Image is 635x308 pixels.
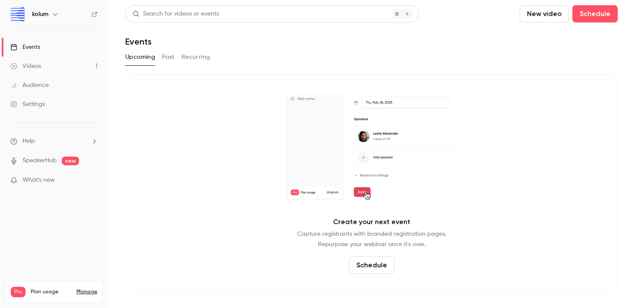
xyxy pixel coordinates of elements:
p: Capture registrants with branded registration pages. Repurpose your webinar once it's over. [297,229,446,250]
span: What's new [22,176,55,185]
span: Pro [11,287,25,297]
button: Schedule [572,5,618,22]
iframe: Noticeable Trigger [87,176,98,184]
span: Plan usage [31,289,71,295]
button: Past [162,50,175,64]
div: Search for videos or events [133,10,219,19]
span: Help [22,137,35,146]
div: Events [10,43,40,51]
li: help-dropdown-opener [10,137,98,146]
div: Settings [10,100,45,109]
button: New video [520,5,569,22]
button: Schedule [349,257,394,274]
img: kolum [11,7,25,21]
h6: kolum [32,10,48,19]
a: Manage [76,289,97,295]
button: Upcoming [125,50,155,64]
button: Recurring [181,50,210,64]
span: new [62,157,79,165]
div: Videos [10,62,41,71]
div: Audience [10,81,49,90]
h1: Events [125,36,152,47]
a: SpeakerHub [22,156,57,165]
p: Create your next event [333,217,410,227]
